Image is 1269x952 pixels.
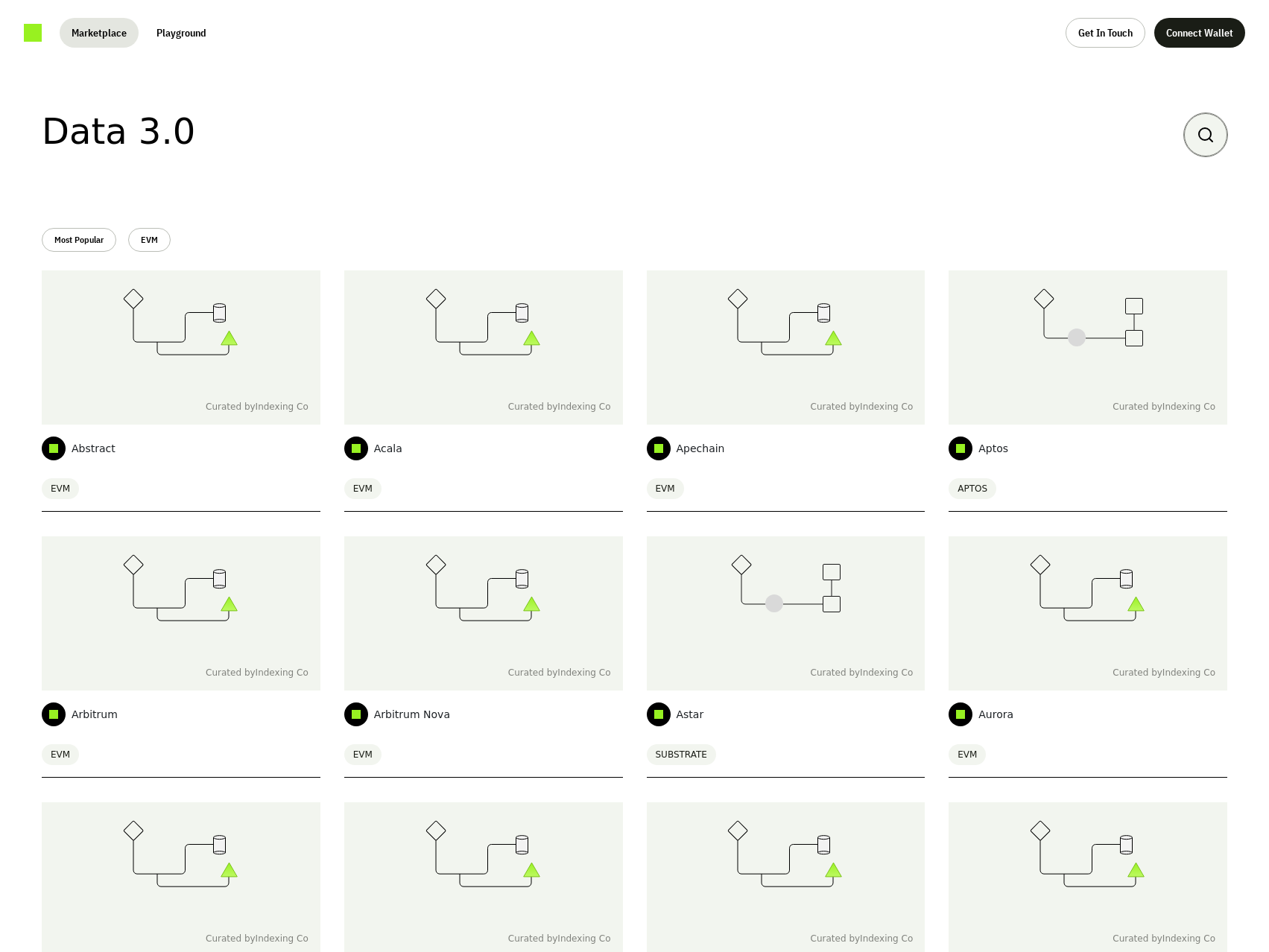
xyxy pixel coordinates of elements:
[508,401,611,413] span: Curated by Indexing Co
[508,933,611,945] span: Curated by Indexing Co
[72,441,115,456] span: Abstract
[344,744,382,765] span: EVM
[647,478,684,499] span: EVM
[811,401,914,413] span: Curated by Indexing Co
[677,707,704,722] span: Astar
[72,707,118,722] span: Arbitrum
[978,441,1008,456] span: Aptos
[508,667,611,679] span: Curated by Indexing Co
[128,228,171,252] button: EVM
[978,707,1013,722] span: Aurora
[206,933,308,945] span: Curated by Indexing Co
[374,707,450,722] span: Arbitrum Nova
[1113,667,1215,679] span: Curated by Indexing Co
[1113,401,1215,413] span: Curated by Indexing Co
[145,18,218,48] button: Playground
[647,744,716,765] span: SUBSTRATE
[1113,933,1215,945] span: Curated by Indexing Co
[42,228,116,252] button: Most Popular
[1154,18,1245,48] button: Connect Wallet
[206,667,308,679] span: Curated by Indexing Co
[42,113,195,156] h1: Data 3.0
[42,744,79,765] span: EVM
[1066,18,1145,48] button: Get In Touch
[949,478,996,499] span: APTOS
[677,441,725,456] span: Apechain
[374,441,402,456] span: Acala
[42,478,79,499] span: EVM
[206,401,308,413] span: Curated by Indexing Co
[949,744,986,765] span: EVM
[811,667,914,679] span: Curated by Indexing Co
[811,933,914,945] span: Curated by Indexing Co
[60,18,139,48] button: Marketplace
[344,478,382,499] span: EVM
